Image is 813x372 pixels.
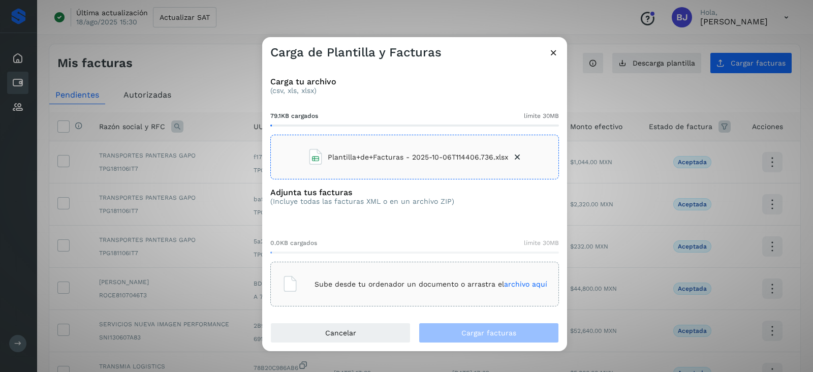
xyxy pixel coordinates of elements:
[524,238,559,247] span: límite 30MB
[270,86,559,95] p: (csv, xls, xlsx)
[270,323,411,343] button: Cancelar
[504,280,547,288] span: archivo aquí
[270,238,317,247] span: 0.0KB cargados
[270,188,454,197] h3: Adjunta tus facturas
[461,329,516,336] span: Cargar facturas
[328,152,508,163] span: Plantilla+de+Facturas - 2025-10-06T114406.736.xlsx
[270,111,318,120] span: 79.1KB cargados
[270,197,454,206] p: (Incluye todas las facturas XML o en un archivo ZIP)
[524,111,559,120] span: límite 30MB
[419,323,559,343] button: Cargar facturas
[270,45,442,60] h3: Carga de Plantilla y Facturas
[315,280,547,289] p: Sube desde tu ordenador un documento o arrastra el
[270,77,559,86] h3: Carga tu archivo
[325,329,356,336] span: Cancelar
